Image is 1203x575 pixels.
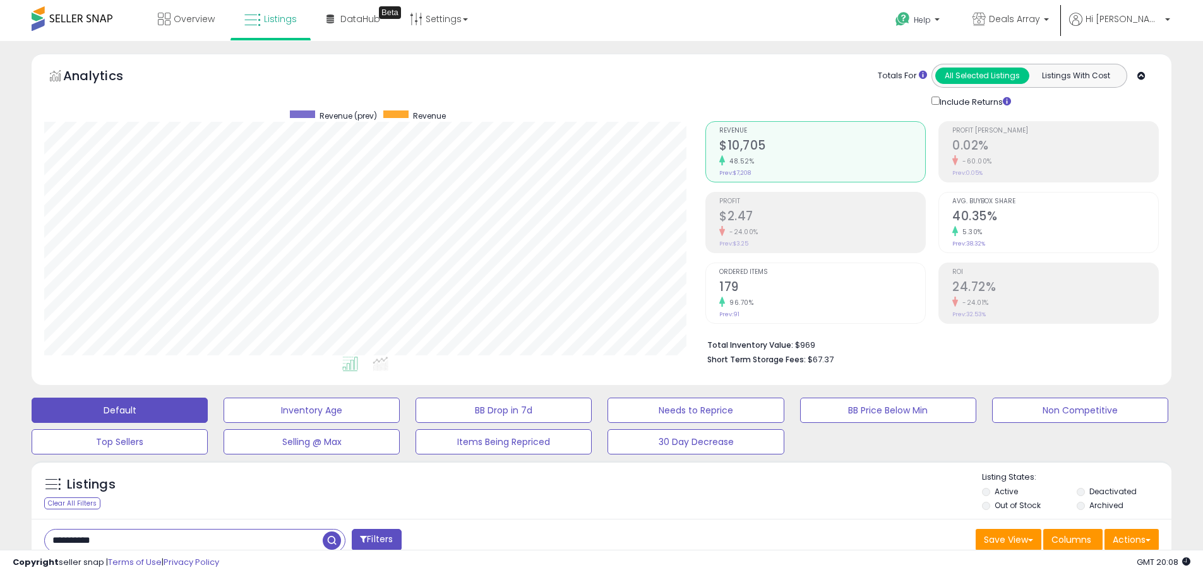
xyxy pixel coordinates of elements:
[725,157,754,166] small: 48.52%
[379,6,401,19] div: Tooltip anchor
[719,240,748,247] small: Prev: $3.25
[895,11,911,27] i: Get Help
[707,340,793,350] b: Total Inventory Value:
[1104,529,1159,550] button: Actions
[935,68,1029,84] button: All Selected Listings
[952,198,1158,205] span: Avg. Buybox Share
[607,398,784,423] button: Needs to Reprice
[13,557,219,569] div: seller snap | |
[885,2,952,41] a: Help
[44,497,100,509] div: Clear All Filters
[719,127,925,134] span: Revenue
[995,486,1018,497] label: Active
[952,209,1158,226] h2: 40.35%
[63,67,148,88] h5: Analytics
[719,209,925,226] h2: $2.47
[952,138,1158,155] h2: 0.02%
[719,311,739,318] small: Prev: 91
[32,398,208,423] button: Default
[174,13,215,25] span: Overview
[320,110,377,121] span: Revenue (prev)
[719,138,925,155] h2: $10,705
[958,157,992,166] small: -60.00%
[982,471,1171,483] p: Listing States:
[719,269,925,276] span: Ordered Items
[725,227,758,237] small: -24.00%
[952,311,986,318] small: Prev: 32.53%
[1137,556,1190,568] span: 2025-10-14 20:08 GMT
[224,398,400,423] button: Inventory Age
[725,298,753,307] small: 96.70%
[808,353,834,365] span: $67.37
[914,15,931,25] span: Help
[32,429,208,454] button: Top Sellers
[1051,533,1091,546] span: Columns
[992,398,1168,423] button: Non Competitive
[952,240,985,247] small: Prev: 38.32%
[922,94,1026,109] div: Include Returns
[13,556,59,568] strong: Copyright
[995,500,1041,511] label: Out of Stock
[164,556,219,568] a: Privacy Policy
[952,127,1158,134] span: Profit [PERSON_NAME]
[352,529,401,551] button: Filters
[1043,529,1103,550] button: Columns
[340,13,380,25] span: DataHub
[1089,500,1123,511] label: Archived
[878,70,927,82] div: Totals For
[952,269,1158,276] span: ROI
[1086,13,1161,25] span: Hi [PERSON_NAME]
[264,13,297,25] span: Listings
[413,110,446,121] span: Revenue
[1089,486,1137,497] label: Deactivated
[224,429,400,454] button: Selling @ Max
[976,529,1041,550] button: Save View
[416,398,592,423] button: BB Drop in 7d
[989,13,1040,25] span: Deals Array
[958,227,983,237] small: 5.30%
[416,429,592,454] button: Items Being Repriced
[952,280,1158,297] h2: 24.72%
[719,169,751,177] small: Prev: $7,208
[67,476,116,494] h5: Listings
[607,429,784,454] button: 30 Day Decrease
[719,198,925,205] span: Profit
[958,298,989,307] small: -24.01%
[719,280,925,297] h2: 179
[707,336,1149,352] li: $969
[952,169,983,177] small: Prev: 0.05%
[707,354,806,365] b: Short Term Storage Fees:
[800,398,976,423] button: BB Price Below Min
[1029,68,1123,84] button: Listings With Cost
[1069,13,1170,41] a: Hi [PERSON_NAME]
[108,556,162,568] a: Terms of Use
